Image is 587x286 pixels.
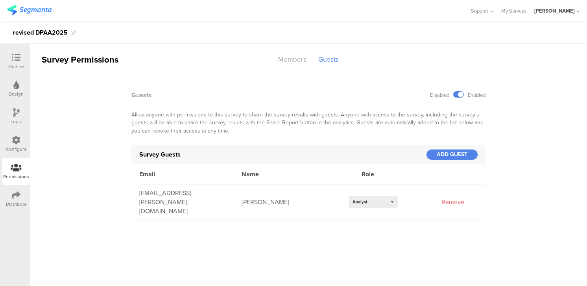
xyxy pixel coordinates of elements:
[234,170,354,179] div: Name
[7,5,52,15] img: segmanta logo
[433,197,473,207] div: Remove
[131,105,485,141] div: Allow anyone with permissions to this survey to share the survey results with guests. Anyone with...
[8,63,24,70] div: Outline
[426,149,478,160] div: ADD GUEST
[353,199,367,205] span: Analyst
[13,26,68,39] div: revised DPAA2025
[30,53,120,66] div: Survey Permissions
[354,170,446,179] div: Role
[9,90,24,98] div: Design
[6,146,27,153] div: Configure
[471,7,488,15] span: Support
[131,170,234,179] div: Email
[468,91,485,99] div: Enabled
[131,188,234,216] div: ajay.durani@dpaaglobal.com
[234,197,341,207] div: [PERSON_NAME]
[3,173,29,180] div: Permissions
[312,53,345,66] div: Guests
[139,150,426,159] div: Survey Guests
[534,7,575,15] div: [PERSON_NAME]
[11,118,22,125] div: Logic
[430,91,449,99] div: Disabled
[6,201,27,208] div: Distribute
[131,90,151,100] div: Guests
[272,53,312,66] div: Members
